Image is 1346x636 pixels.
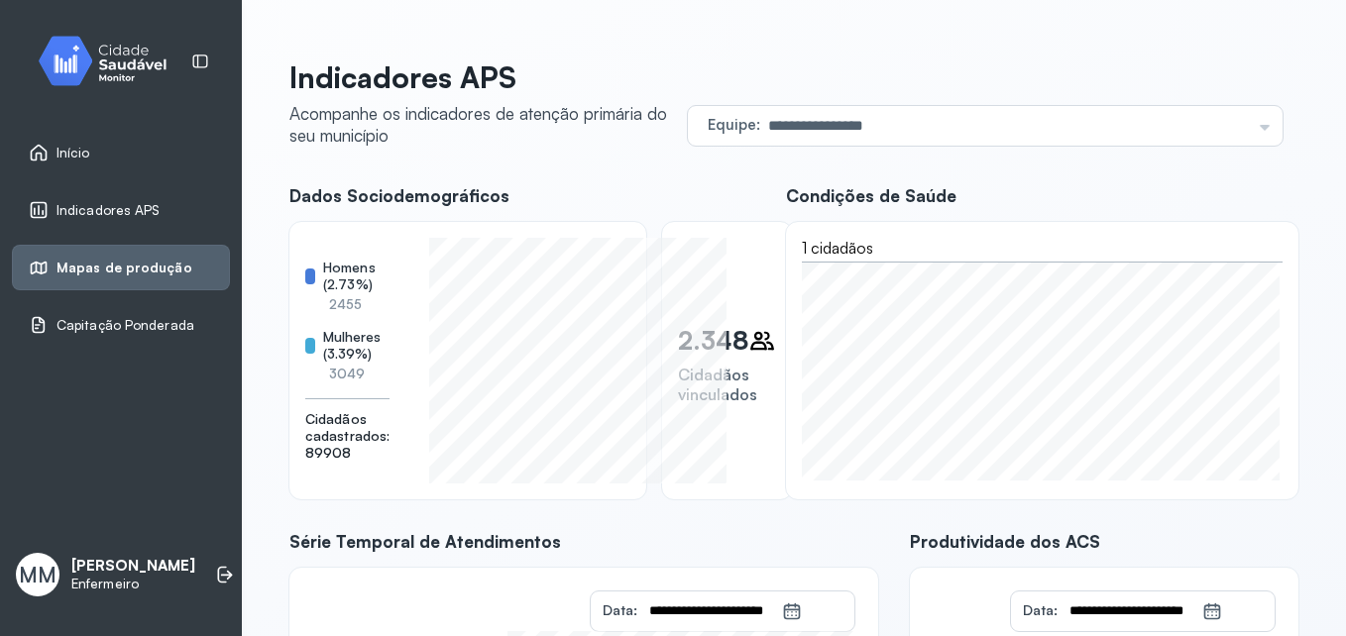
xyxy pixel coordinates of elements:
p: Indicadores APS [289,59,672,95]
span: Homens (2.73%) [323,260,390,293]
a: Capitação Ponderada [29,315,213,335]
span: Mulheres (3.39%) [323,329,391,363]
p: [PERSON_NAME] [71,557,195,576]
span: 2455 [329,295,362,312]
span: Início [56,145,90,161]
a: Início [29,143,213,162]
a: Mapas de produção [29,258,213,277]
a: Indicadores APS [29,200,213,220]
span: Cidadãos cadastrados: 89908 [305,411,390,462]
span: Data: [1023,601,1058,618]
span: Série Temporal de Atendimentos [289,531,878,552]
span: MM [19,562,56,587]
span: Dados Sociodemográficos [289,185,754,206]
span: Data: [603,601,637,618]
span: Indicadores APS [56,202,161,219]
span: 3049 [329,365,365,381]
div: Acompanhe os indicadores de atenção primária do seu município [289,103,672,146]
span: Mapas de produção [56,260,192,276]
span: Produtividade dos ACS [910,531,1298,552]
img: monitor.svg [21,32,199,90]
p: Enfermeiro [71,576,195,592]
span: Capitação Ponderada [56,317,194,334]
span: Equipe [708,115,756,134]
span: Condições de Saúde [786,185,1298,206]
span: 1 cidadãos [802,238,873,258]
